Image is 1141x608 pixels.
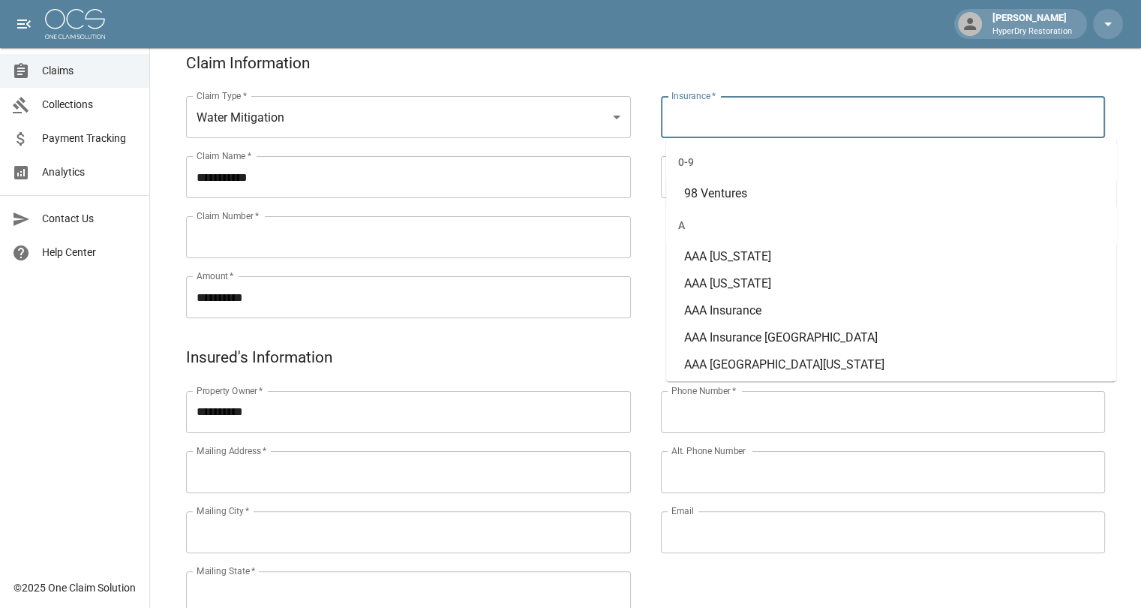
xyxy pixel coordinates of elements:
[42,245,137,260] span: Help Center
[9,9,39,39] button: open drawer
[197,384,263,397] label: Property Owner
[197,564,255,577] label: Mailing State
[684,249,771,263] span: AAA [US_STATE]
[42,131,137,146] span: Payment Tracking
[197,269,234,282] label: Amount
[42,97,137,113] span: Collections
[671,89,716,102] label: Insurance
[197,149,251,162] label: Claim Name
[684,330,878,345] span: AAA Insurance [GEOGRAPHIC_DATA]
[42,63,137,79] span: Claims
[197,444,266,457] label: Mailing Address
[14,580,136,595] div: © 2025 One Claim Solution
[684,186,747,200] span: 98 Ventures
[684,357,884,372] span: AAA [GEOGRAPHIC_DATA][US_STATE]
[992,26,1072,38] p: HyperDry Restoration
[197,504,250,517] label: Mailing City
[671,504,694,517] label: Email
[986,11,1078,38] div: [PERSON_NAME]
[666,144,1116,180] div: 0-9
[197,209,259,222] label: Claim Number
[197,89,247,102] label: Claim Type
[671,384,736,397] label: Phone Number
[186,96,631,138] div: Water Mitigation
[42,164,137,180] span: Analytics
[684,276,771,290] span: AAA [US_STATE]
[671,444,746,457] label: Alt. Phone Number
[42,211,137,227] span: Contact Us
[666,207,1116,243] div: A
[684,303,761,318] span: AAA Insurance
[45,9,105,39] img: ocs-logo-white-transparent.png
